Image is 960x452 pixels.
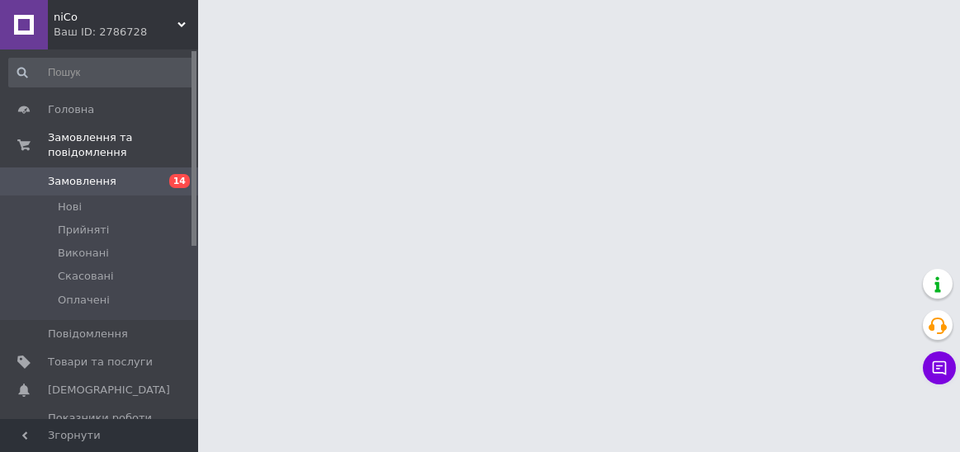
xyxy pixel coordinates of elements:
[48,130,198,160] span: Замовлення та повідомлення
[58,293,110,308] span: Оплачені
[169,174,190,188] span: 14
[58,269,114,284] span: Скасовані
[923,351,956,384] button: Чат з покупцем
[54,10,177,25] span: niCo
[58,200,82,214] span: Нові
[48,327,128,341] span: Повідомлення
[8,58,194,87] input: Пошук
[54,25,198,40] div: Ваш ID: 2786728
[48,411,153,440] span: Показники роботи компанії
[58,246,109,261] span: Виконані
[48,383,170,398] span: [DEMOGRAPHIC_DATA]
[48,102,94,117] span: Головна
[58,223,109,238] span: Прийняті
[48,174,116,189] span: Замовлення
[48,355,153,370] span: Товари та послуги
